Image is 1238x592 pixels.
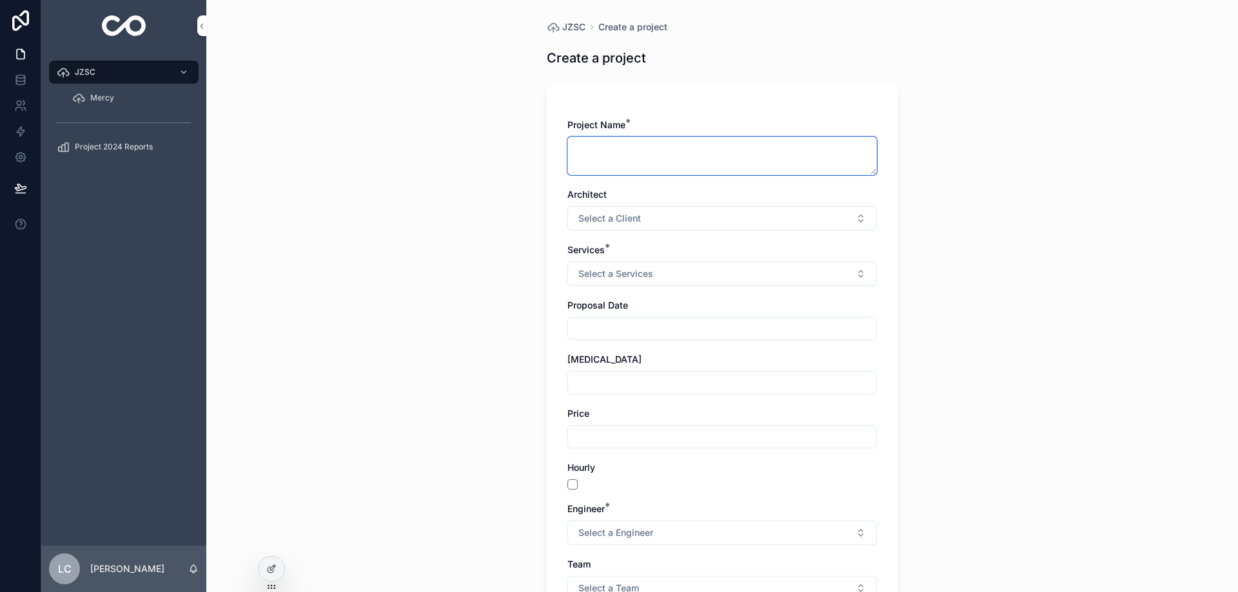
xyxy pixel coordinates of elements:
[567,189,607,200] span: Architect
[64,86,199,110] a: Mercy
[562,21,585,33] span: JZSC
[567,119,625,130] span: Project Name
[49,135,199,158] a: Project 2024 Reports
[75,142,153,152] span: Project 2024 Reports
[547,21,585,33] a: JZSC
[578,212,641,225] span: Select a Client
[567,206,877,231] button: Select Button
[567,520,877,545] button: Select Button
[41,52,206,175] div: scrollable content
[567,244,605,255] span: Services
[90,562,164,575] p: [PERSON_NAME]
[578,526,653,539] span: Select a Engineer
[567,462,595,473] span: Hourly
[598,21,667,33] a: Create a project
[567,354,642,365] span: [MEDICAL_DATA]
[75,67,95,77] span: JZSC
[567,262,877,286] button: Select Button
[58,561,72,577] span: LC
[49,61,199,84] a: JZSC
[567,408,589,419] span: Price
[90,93,114,103] span: Mercy
[567,559,591,569] span: Team
[102,15,146,36] img: App logo
[567,300,628,310] span: Proposal Date
[547,49,646,67] h1: Create a project
[578,267,653,280] span: Select a Services
[567,503,605,514] span: Engineer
